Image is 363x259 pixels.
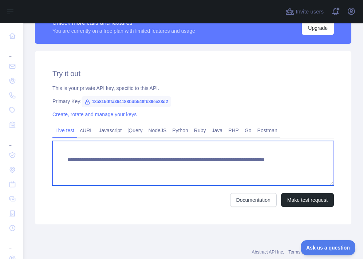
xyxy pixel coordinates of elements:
a: Documentation [230,193,277,207]
a: Python [169,125,191,136]
h2: Try it out [52,68,334,79]
div: ... [6,133,17,147]
div: This is your private API key, specific to this API. [52,85,334,92]
a: Go [242,125,255,136]
a: jQuery [125,125,145,136]
a: Abstract API Inc. [252,250,284,255]
iframe: Toggle Customer Support [301,240,356,255]
a: Javascript [96,125,125,136]
a: PHP [225,125,242,136]
span: 18a815dffa364188bdb548fb89ee28d2 [82,96,171,107]
a: Postman [255,125,280,136]
div: You are currently on a free plan with limited features and usage [52,27,195,35]
button: Invite users [284,6,325,17]
a: Create, rotate and manage your keys [52,111,137,117]
span: Invite users [296,8,324,16]
a: Ruby [191,125,209,136]
button: Make test request [281,193,334,207]
a: cURL [77,125,96,136]
button: Upgrade [302,21,334,35]
a: Live test [52,125,77,136]
a: NodeJS [145,125,169,136]
a: Java [209,125,226,136]
a: Terms of service [288,250,320,255]
div: ... [6,236,17,251]
div: ... [6,44,17,58]
div: Primary Key: [52,98,334,105]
